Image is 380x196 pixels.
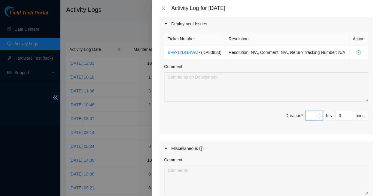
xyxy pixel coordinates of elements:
[225,32,349,46] th: Resolution
[285,112,303,119] div: Duration
[164,32,225,46] th: Ticket Number
[164,166,368,195] textarea: Comment
[352,111,368,120] div: mins
[171,5,373,11] div: Activity Log for [DATE]
[168,50,198,55] a: B-W-12DGHWO
[353,50,364,54] span: close-circle
[318,112,321,116] span: up
[164,22,168,26] span: caret-right
[159,5,168,11] button: Close
[161,6,166,11] span: close
[164,157,182,163] label: Comment
[198,50,221,55] span: - ( DP83833 )
[199,146,203,151] span: info-circle
[171,145,203,152] div: Miscellaneous
[225,46,349,59] td: Resolution: N/A, Comment: N/A, Return Tracking Number: N/A
[349,32,368,46] th: Action
[318,117,321,120] span: down
[316,117,322,120] span: Decrease Value
[316,111,322,117] span: Increase Value
[323,111,335,120] div: hrs
[164,72,368,102] textarea: Comment
[164,147,168,150] span: caret-right
[159,17,373,31] div: Deployment Issues
[159,142,373,155] div: Miscellaneous info-circle
[164,63,182,70] label: Comment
